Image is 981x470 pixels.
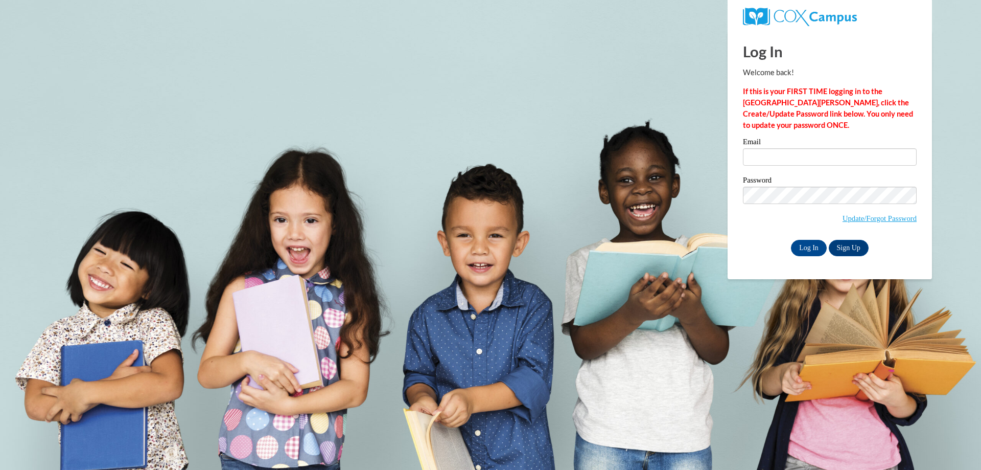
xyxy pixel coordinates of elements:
[743,41,917,62] h1: Log In
[843,214,917,222] a: Update/Forgot Password
[743,176,917,187] label: Password
[743,67,917,78] p: Welcome back!
[743,138,917,148] label: Email
[829,240,869,256] a: Sign Up
[743,8,857,26] img: COX Campus
[791,240,827,256] input: Log In
[743,87,913,129] strong: If this is your FIRST TIME logging in to the [GEOGRAPHIC_DATA][PERSON_NAME], click the Create/Upd...
[743,12,857,20] a: COX Campus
